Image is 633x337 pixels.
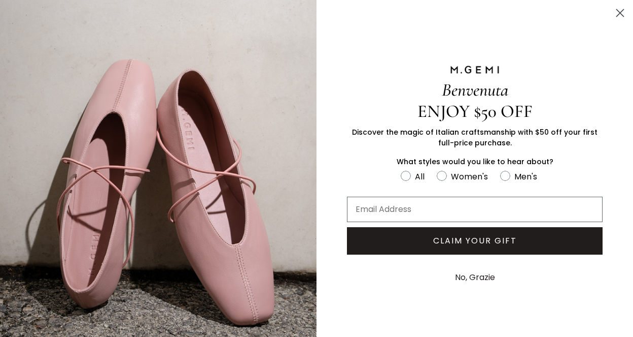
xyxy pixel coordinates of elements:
[352,127,597,148] span: Discover the magic of Italian craftsmanship with $50 off your first full-price purchase.
[611,4,629,22] button: Close dialog
[347,227,603,255] button: CLAIM YOUR GIFT
[451,170,488,183] div: Women's
[397,157,553,167] span: What styles would you like to hear about?
[347,197,603,222] input: Email Address
[450,265,500,290] button: No, Grazie
[514,170,537,183] div: Men's
[417,101,533,122] span: ENJOY $50 OFF
[442,79,508,101] span: Benvenuta
[415,170,425,183] div: All
[449,65,500,74] img: M.GEMI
